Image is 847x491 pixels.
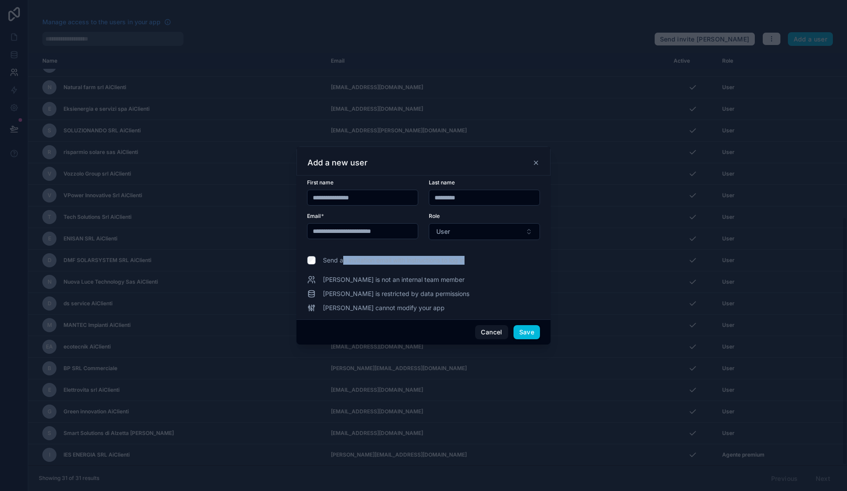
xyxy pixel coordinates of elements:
[307,179,334,186] span: First name
[307,256,316,265] input: Send an invitation email with instructions to log in
[475,325,508,339] button: Cancel
[323,304,445,312] span: [PERSON_NAME] cannot modify your app
[429,179,455,186] span: Last name
[429,223,540,240] button: Select Button
[436,227,450,236] span: User
[323,275,465,284] span: [PERSON_NAME] is not an internal team member
[323,289,469,298] span: [PERSON_NAME] is restricted by data permissions
[429,213,440,219] span: Role
[307,157,367,168] h3: Add a new user
[323,256,465,265] span: Send an invitation email with instructions to log in
[513,325,540,339] button: Save
[307,213,321,219] span: Email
